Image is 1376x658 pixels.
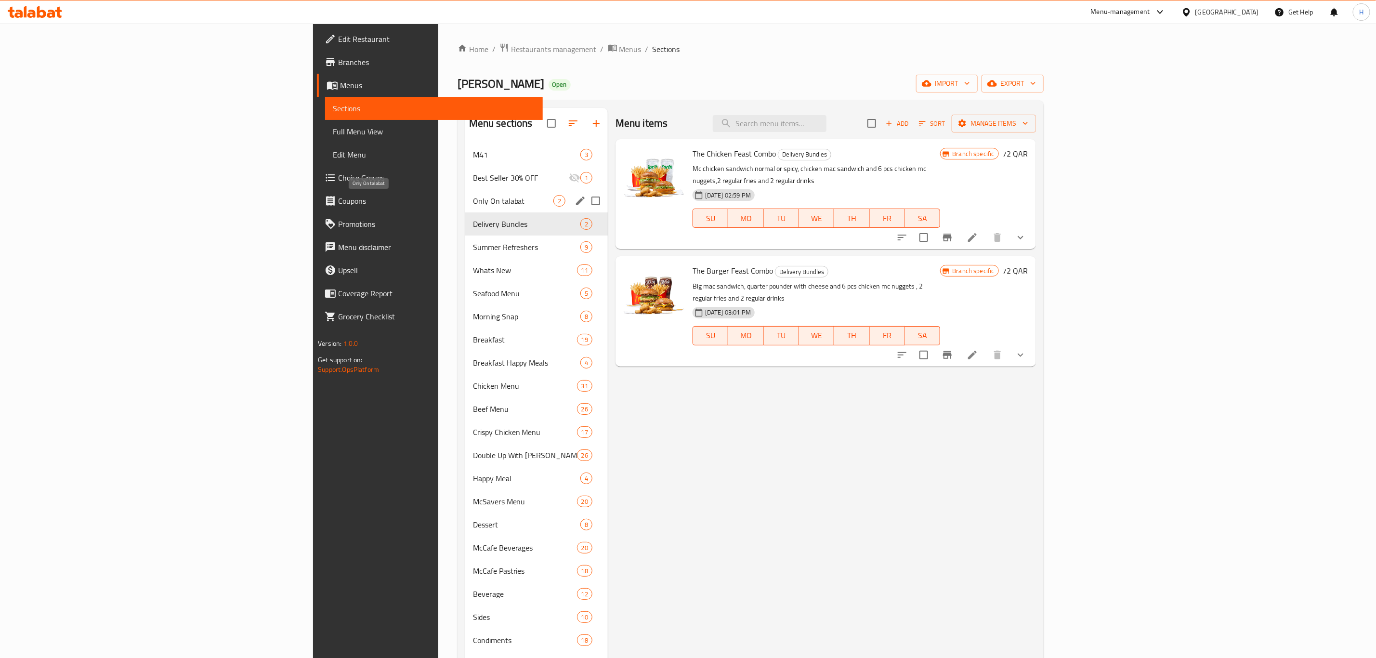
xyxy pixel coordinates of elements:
[317,282,543,305] a: Coverage Report
[924,78,970,90] span: import
[580,473,592,484] div: items
[1195,7,1259,17] div: [GEOGRAPHIC_DATA]
[577,426,592,438] div: items
[338,218,535,230] span: Promotions
[577,335,592,344] span: 19
[473,311,580,322] div: Morning Snap
[581,289,592,298] span: 5
[585,112,608,135] button: Add section
[465,421,608,444] div: Crispy Chicken Menu17
[338,241,535,253] span: Menu disclaimer
[948,266,998,276] span: Branch specific
[577,634,592,646] div: items
[338,288,535,299] span: Coverage Report
[317,51,543,74] a: Branches
[882,116,913,131] span: Add item
[465,189,608,212] div: Only On talabat2edit
[340,79,535,91] span: Menus
[343,337,358,350] span: 1.0.0
[577,543,592,553] span: 20
[989,78,1036,90] span: export
[616,116,668,131] h2: Menu items
[317,236,543,259] a: Menu disclaimer
[936,343,959,367] button: Branch-specific-item
[697,211,724,225] span: SU
[799,326,834,345] button: WE
[473,288,580,299] span: Seafood Menu
[338,56,535,68] span: Branches
[1091,6,1150,18] div: Menu-management
[317,74,543,97] a: Menus
[473,588,577,600] span: Beverage
[473,218,580,230] div: Delivery Bundles
[914,345,934,365] span: Select to update
[580,519,592,530] div: items
[577,496,592,507] div: items
[577,588,592,600] div: items
[499,43,597,55] a: Restaurants management
[905,209,940,228] button: SA
[1015,232,1026,243] svg: Show Choices
[577,266,592,275] span: 11
[473,195,553,207] span: Only On talabat
[1003,264,1028,277] h6: 72 QAR
[884,118,910,129] span: Add
[473,565,577,577] span: McCafe Pastries
[473,449,577,461] span: Double Up With [PERSON_NAME]
[577,542,592,553] div: items
[1009,343,1032,367] button: show more
[473,496,577,507] span: McSavers Menu
[891,226,914,249] button: sort-choices
[318,337,341,350] span: Version:
[778,149,831,160] div: Delivery Bundles
[768,329,795,342] span: TU
[338,195,535,207] span: Coupons
[333,149,535,160] span: Edit Menu
[577,382,592,391] span: 31
[1359,7,1363,17] span: H
[473,426,577,438] div: Crispy Chicken Menu
[608,43,642,55] a: Menus
[465,513,608,536] div: Dessert8
[325,97,543,120] a: Sections
[458,43,1044,55] nav: breadcrumb
[701,191,755,200] span: [DATE] 02:59 PM
[577,613,592,622] span: 10
[317,305,543,328] a: Grocery Checklist
[1015,349,1026,361] svg: Show Choices
[693,280,941,304] p: Big mac sandwich, quarter pounder with cheese and 6 pcs chicken mc nuggets , 2 regular fries and ...
[473,634,577,646] span: Condiments
[916,75,978,92] button: import
[465,397,608,421] div: Beef Menu26
[914,227,934,248] span: Select to update
[577,380,592,392] div: items
[581,150,592,159] span: 3
[465,139,608,656] nav: Menu sections
[909,329,936,342] span: SA
[693,163,941,187] p: Mc chicken sandwich normal or spicy, chicken mac sandwich and 6 pcs chicken mc nuggets,2 regular ...
[317,259,543,282] a: Upsell
[577,334,592,345] div: items
[834,326,869,345] button: TH
[511,43,597,55] span: Restaurants management
[473,334,577,345] div: Breakfast
[909,211,936,225] span: SA
[1003,147,1028,160] h6: 72 QAR
[838,329,865,342] span: TH
[577,590,592,599] span: 12
[549,80,571,89] span: Open
[952,115,1036,132] button: Manage items
[619,43,642,55] span: Menus
[581,474,592,483] span: 4
[465,374,608,397] div: Chicken Menu31
[713,115,826,132] input: search
[465,582,608,605] div: Beverage12
[465,282,608,305] div: Seafood Menu5
[936,226,959,249] button: Branch-specific-item
[577,449,592,461] div: items
[580,218,592,230] div: items
[623,147,685,209] img: The Chicken Feast Combo
[577,566,592,576] span: 18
